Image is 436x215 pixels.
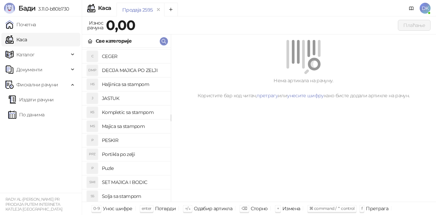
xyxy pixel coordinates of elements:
h4: JASTUK [102,93,165,104]
button: Плаћање [398,20,431,31]
div: SMI [87,177,98,188]
h4: Kompletic sa stampom [102,107,165,118]
div: Каса [98,5,111,11]
h4: Portikla po zelji [102,149,165,160]
span: ↑/↓ [185,206,190,211]
div: PPZ [87,149,98,160]
div: Износ рачуна [86,18,105,32]
div: SS [87,191,98,202]
h4: Majica sa stampom [102,121,165,132]
div: HS [87,79,98,90]
h4: Haljinica sa stampom [102,79,165,90]
div: KS [87,107,98,118]
div: Све категорије [96,37,131,45]
h4: Puzle [102,163,165,174]
span: 0-9 [93,206,99,211]
div: Продаја 2595 [122,6,153,14]
div: P [87,163,98,174]
a: Издати рачуни [8,93,54,106]
div: grid [82,48,171,202]
span: Документи [16,63,42,76]
div: DMP [87,65,98,76]
a: Каса [5,33,27,46]
div: Измена [282,204,300,213]
div: Унос шифре [103,204,133,213]
span: DK [420,3,431,14]
a: Почетна [5,18,36,31]
span: enter [142,206,152,211]
span: Фискални рачуни [16,78,58,91]
div: Сторно [251,204,268,213]
div: Одабир артикла [194,204,232,213]
span: 3.11.0-b80b730 [35,6,69,12]
a: унесите шифру [287,92,324,99]
span: ⌘ command / ⌃ control [309,206,355,211]
span: f [361,206,362,211]
span: Бади [18,4,35,12]
h4: PESKIR [102,135,165,146]
div: C [87,51,98,62]
h4: DECIJA MAJICA PO ZELJI [102,65,165,76]
a: Документација [406,3,417,14]
h4: SET MAJICA I BODIC [102,177,165,188]
span: ⌫ [242,206,247,211]
h4: Solja sa stampom [102,191,165,202]
div: P [87,135,98,146]
span: + [277,206,279,211]
a: По данима [8,108,44,121]
button: Add tab [164,3,178,16]
span: Каталог [16,48,35,61]
div: J [87,93,98,104]
a: претрагу [256,92,278,99]
small: RADY AL-[PERSON_NAME] PR PRODAJA PUTEM INTERNETA KATLEJA [GEOGRAPHIC_DATA] [5,197,62,212]
div: Претрага [366,204,388,213]
h4: CEGER [102,51,165,62]
strong: 0,00 [106,17,135,33]
div: MS [87,121,98,132]
div: Потврди [155,204,176,213]
div: Нема артикала на рачуну. Користите бар код читач, или како бисте додали артикле на рачун. [179,77,428,99]
img: Logo [4,3,15,14]
button: remove [154,7,163,13]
